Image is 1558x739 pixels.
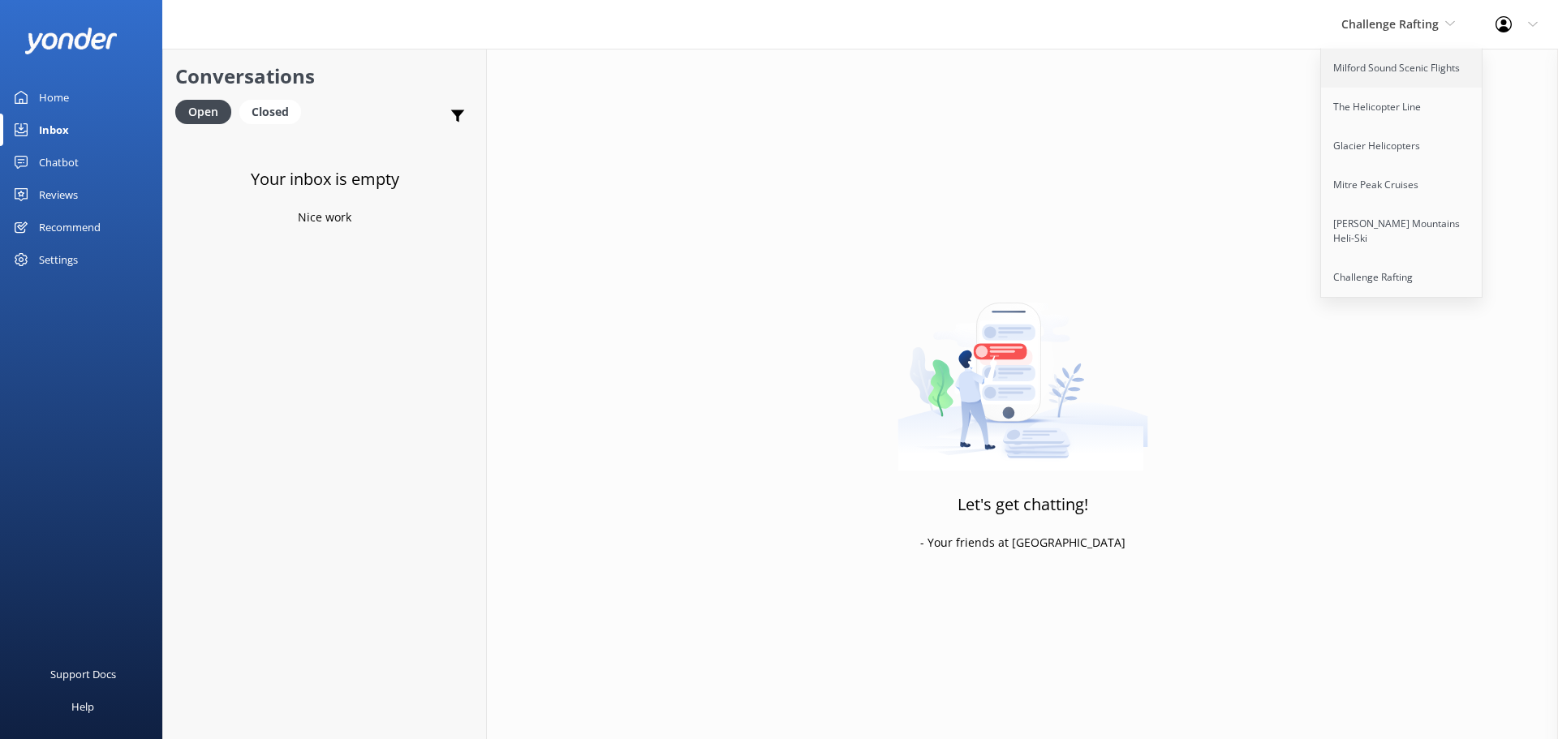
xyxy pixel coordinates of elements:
h3: Let's get chatting! [958,492,1088,518]
div: Home [39,81,69,114]
p: Nice work [298,208,351,226]
div: Open [175,100,231,124]
div: Chatbot [39,146,79,178]
span: Challenge Rafting [1341,16,1439,32]
div: Closed [239,100,301,124]
img: artwork of a man stealing a conversation from at giant smartphone [897,269,1148,471]
a: Glacier Helicopters [1321,127,1483,165]
a: The Helicopter Line [1321,88,1483,127]
h3: Your inbox is empty [251,166,399,192]
div: Help [71,690,94,723]
div: Reviews [39,178,78,211]
a: Challenge Rafting [1321,258,1483,297]
a: Mitre Peak Cruises [1321,165,1483,204]
a: [PERSON_NAME] Mountains Heli-Ski [1321,204,1483,258]
h2: Conversations [175,61,474,92]
div: Recommend [39,211,101,243]
p: - Your friends at [GEOGRAPHIC_DATA] [920,534,1125,552]
div: Support Docs [50,658,116,690]
img: yonder-white-logo.png [24,28,118,54]
div: Inbox [39,114,69,146]
a: Closed [239,102,309,120]
a: Milford Sound Scenic Flights [1321,49,1483,88]
div: Settings [39,243,78,276]
a: Open [175,102,239,120]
